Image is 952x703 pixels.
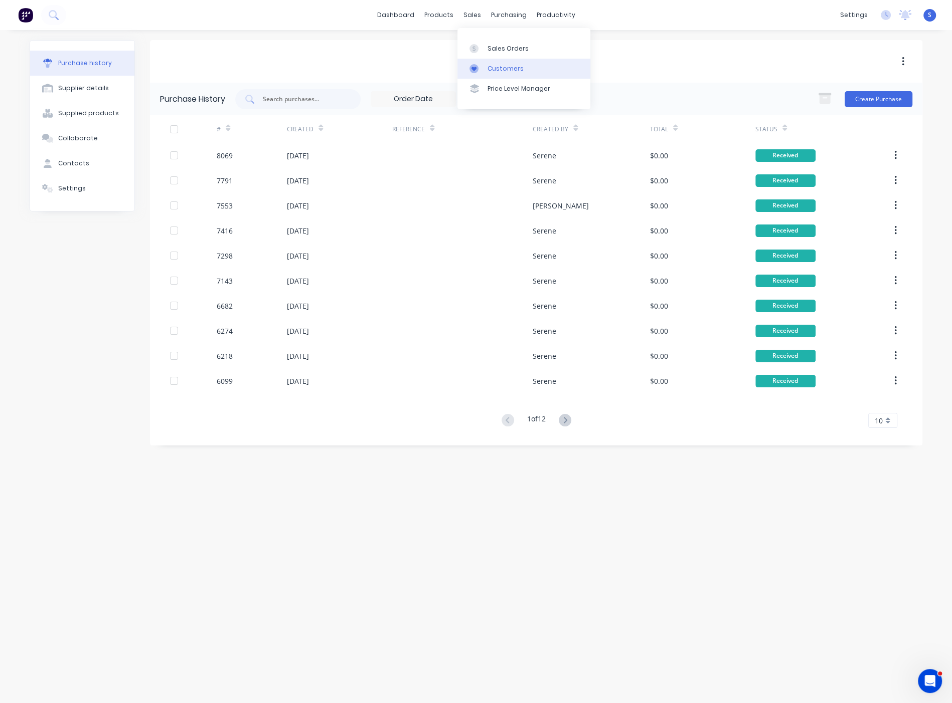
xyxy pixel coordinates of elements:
div: Received [755,275,816,287]
div: $0.00 [650,276,668,286]
a: dashboard [372,8,419,23]
img: Factory [18,8,33,23]
div: Supplier details [58,84,109,93]
div: Reference [392,125,425,134]
button: Contacts [30,151,134,176]
a: Customers [457,59,590,79]
iframe: Intercom live chat [918,669,942,693]
div: $0.00 [650,301,668,311]
div: Purchase History [160,93,225,105]
div: Serene [533,225,556,236]
div: [DATE] [287,301,309,311]
div: 8069 [217,150,233,161]
div: $0.00 [650,351,668,361]
div: purchasing [486,8,532,23]
div: Supplied products [58,109,119,118]
div: 7298 [217,251,233,261]
div: $0.00 [650,251,668,261]
div: Settings [58,184,86,193]
div: Purchase history [58,59,112,68]
button: Collaborate [30,126,134,151]
div: Collaborate [58,134,98,143]
div: Serene [533,175,556,186]
input: Search purchases... [262,94,345,104]
div: products [419,8,458,23]
div: 6218 [217,351,233,361]
span: S [928,11,931,20]
div: [DATE] [287,251,309,261]
a: Sales Orders [457,38,590,58]
div: Total [650,125,668,134]
div: productivity [532,8,580,23]
input: Order Date [371,92,455,107]
div: $0.00 [650,175,668,186]
div: settings [835,8,873,23]
div: [DATE] [287,326,309,336]
div: 7143 [217,276,233,286]
div: 6682 [217,301,233,311]
div: 7791 [217,175,233,186]
div: Created [287,125,313,134]
div: [DATE] [287,225,309,236]
div: [DATE] [287,276,309,286]
div: Received [755,325,816,337]
span: 10 [875,415,883,426]
div: Serene [533,276,556,286]
button: Create Purchase [845,91,912,107]
div: Received [755,350,816,362]
div: $0.00 [650,150,668,161]
div: Received [755,375,816,387]
div: Received [755,149,816,162]
div: Serene [533,326,556,336]
div: [PERSON_NAME] [533,200,589,211]
button: Purchase history [30,51,134,76]
div: Received [755,199,816,212]
div: Created By [533,125,568,134]
div: [DATE] [287,175,309,186]
div: # [217,125,221,134]
button: Supplier details [30,76,134,101]
div: 7416 [217,225,233,236]
div: Received [755,250,816,262]
div: Serene [533,301,556,311]
div: $0.00 [650,376,668,386]
div: $0.00 [650,200,668,211]
button: Settings [30,176,134,201]
div: $0.00 [650,326,668,336]
a: Price Level Manager [457,79,590,99]
div: Contacts [58,159,89,168]
div: Status [755,125,777,134]
div: Sales Orders [488,44,529,53]
button: Supplied products [30,101,134,126]
div: [DATE] [287,200,309,211]
div: Customers [488,64,524,73]
div: Price Level Manager [488,84,550,93]
div: 6099 [217,376,233,386]
div: Received [755,224,816,237]
div: $0.00 [650,225,668,236]
div: sales [458,8,486,23]
div: Received [755,300,816,312]
div: Received [755,174,816,187]
div: [DATE] [287,150,309,161]
div: 6274 [217,326,233,336]
div: 7553 [217,200,233,211]
div: [DATE] [287,351,309,361]
div: Serene [533,376,556,386]
div: [DATE] [287,376,309,386]
div: 1 of 12 [527,413,546,428]
div: Serene [533,150,556,161]
div: Serene [533,251,556,261]
div: Serene [533,351,556,361]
